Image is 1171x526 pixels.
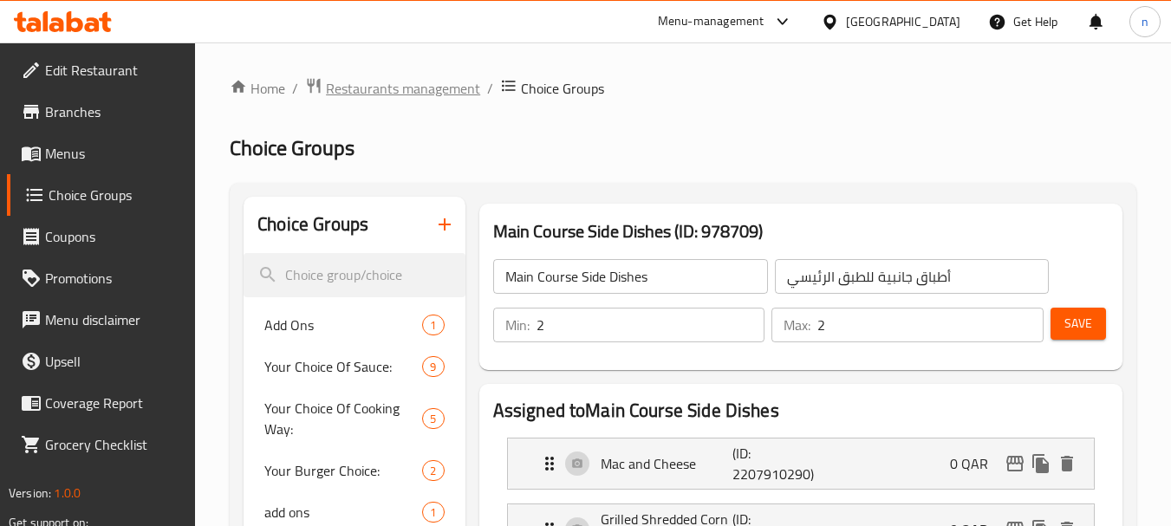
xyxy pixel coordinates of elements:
span: Edit Restaurant [45,60,182,81]
button: Save [1051,308,1106,340]
div: Menu-management [658,11,764,32]
span: Promotions [45,268,182,289]
p: Min: [505,315,530,335]
span: Restaurants management [326,78,480,99]
span: 2 [423,463,443,479]
a: Choice Groups [7,174,196,216]
button: edit [1002,451,1028,477]
li: / [292,78,298,99]
a: Upsell [7,341,196,382]
span: 9 [423,359,443,375]
div: Choices [422,408,444,429]
h2: Choice Groups [257,211,368,237]
a: Coverage Report [7,382,196,424]
span: Menu disclaimer [45,309,182,330]
span: 1 [423,317,443,334]
span: Coupons [45,226,182,247]
span: n [1142,12,1148,31]
button: duplicate [1028,451,1054,477]
h2: Assigned to Main Course Side Dishes [493,398,1109,424]
span: Menus [45,143,182,164]
span: Choice Groups [521,78,604,99]
a: Home [230,78,285,99]
span: Coverage Report [45,393,182,413]
span: Grocery Checklist [45,434,182,455]
div: Your Choice Of Cooking Way:5 [244,387,465,450]
div: Choices [422,356,444,377]
span: 1.0.0 [54,482,81,504]
div: Choices [422,315,444,335]
span: Choice Groups [230,128,355,167]
li: / [487,78,493,99]
span: add ons [264,502,422,523]
span: 5 [423,411,443,427]
p: Mac and Cheese [601,453,733,474]
div: Choices [422,460,444,481]
a: Branches [7,91,196,133]
span: Choice Groups [49,185,182,205]
span: Add Ons [264,315,422,335]
div: Choices [422,502,444,523]
span: Your Burger Choice: [264,460,422,481]
li: Expand [493,431,1109,497]
span: Branches [45,101,182,122]
div: Add Ons1 [244,304,465,346]
div: Expand [508,438,1094,489]
span: Upsell [45,351,182,372]
a: Edit Restaurant [7,49,196,91]
a: Menus [7,133,196,174]
a: Menu disclaimer [7,299,196,341]
span: Your Choice Of Cooking Way: [264,398,422,439]
input: search [244,253,465,297]
span: Version: [9,482,51,504]
button: delete [1054,451,1080,477]
h3: Main Course Side Dishes (ID: 978709) [493,218,1109,245]
p: Max: [784,315,810,335]
a: Coupons [7,216,196,257]
div: Your Burger Choice:2 [244,450,465,491]
nav: breadcrumb [230,77,1136,100]
p: (ID: 2207910290) [732,443,821,484]
a: Grocery Checklist [7,424,196,465]
span: Save [1064,313,1092,334]
div: [GEOGRAPHIC_DATA] [846,12,960,31]
span: 1 [423,504,443,521]
a: Restaurants management [305,77,480,100]
span: Your Choice Of Sauce: [264,356,422,377]
a: Promotions [7,257,196,299]
div: Your Choice Of Sauce:9 [244,346,465,387]
p: 0 QAR [950,453,1002,474]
